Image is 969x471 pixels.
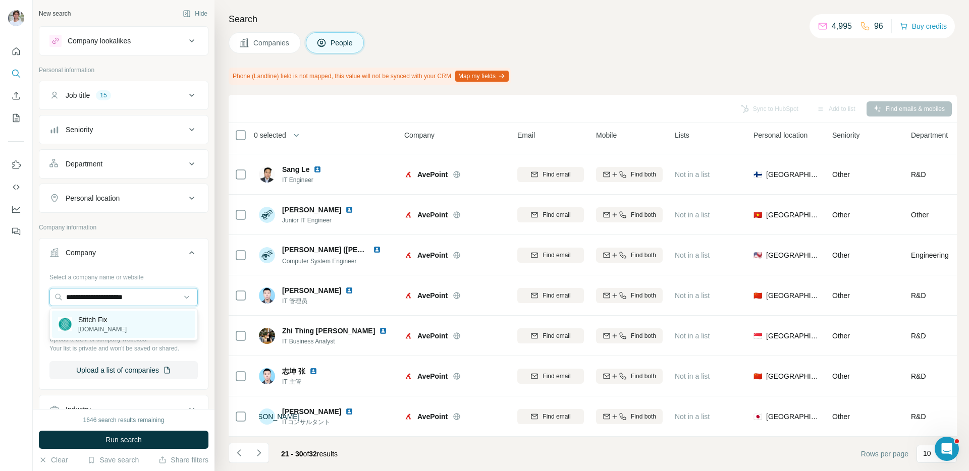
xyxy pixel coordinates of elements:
span: Find both [631,412,656,421]
span: Personal location [753,130,807,140]
img: Logo of AvePoint [404,291,412,300]
span: 🇺🇸 [753,250,762,260]
button: Feedback [8,222,24,241]
div: New search [39,9,71,18]
button: Find both [596,167,663,182]
button: Use Surfe on LinkedIn [8,156,24,174]
span: [GEOGRAPHIC_DATA] [766,169,820,180]
button: Department [39,152,208,176]
span: Other [832,332,850,340]
div: Seniority [66,125,93,135]
span: 32 [309,450,317,458]
span: Other [832,372,850,380]
img: Logo of AvePoint [404,413,412,421]
span: of [303,450,309,458]
span: Find both [631,210,656,219]
img: LinkedIn logo [345,206,353,214]
div: Industry [66,404,91,415]
span: Other [911,210,929,220]
span: Other [832,251,850,259]
div: 1646 search results remaining [83,416,165,425]
div: Personal location [66,193,120,203]
span: Not in a list [675,372,710,380]
span: 🇯🇵 [753,411,762,422]
p: Your list is private and won't be saved or shared. [49,344,198,353]
span: 🇨🇳 [753,290,762,301]
span: [PERSON_NAME] [282,285,341,296]
div: Select a company name or website [49,269,198,282]
p: Personal information [39,66,208,75]
button: Clear [39,455,68,465]
span: Companies [253,38,290,48]
span: Department [911,130,948,140]
span: Not in a list [675,291,710,300]
span: Rows per page [861,449,908,459]
img: LinkedIn logo [345,286,353,295]
button: Navigate to previous page [229,443,249,463]
div: Company [66,248,96,258]
span: R&D [911,169,926,180]
span: R&D [911,290,926,301]
span: Other [832,413,850,421]
button: Save search [87,455,139,465]
span: Not in a list [675,251,710,259]
img: Avatar [259,368,275,384]
span: Mobile [596,130,617,140]
button: Company [39,241,208,269]
span: [PERSON_NAME] [282,205,341,215]
button: My lists [8,109,24,127]
span: Find email [543,251,570,260]
p: [DOMAIN_NAME] [78,325,127,334]
button: Map my fields [455,71,509,82]
button: Industry [39,397,208,422]
button: Search [8,65,24,83]
button: Find email [517,409,584,424]
div: 15 [96,91,111,100]
span: ITコンサルタント [282,418,365,427]
span: [PERSON_NAME] [282,406,341,417]
span: [GEOGRAPHIC_DATA] [766,331,820,341]
span: Find email [543,372,570,381]
span: results [281,450,338,458]
span: Junior IT Engineer [282,216,365,225]
h4: Search [229,12,957,26]
span: Find email [543,210,570,219]
span: AvePoint [417,371,448,381]
span: AvePoint [417,290,448,301]
button: Find both [596,328,663,343]
span: 0 selected [254,130,286,140]
span: Find email [543,170,570,179]
div: Job title [66,90,90,100]
span: AvePoint [417,331,448,341]
img: Avatar [259,287,275,304]
div: Phone (Landline) field is not mapped, this value will not be synced with your CRM [229,68,511,85]
button: Find email [517,207,584,222]
button: Job title15 [39,83,208,107]
button: Enrich CSV [8,87,24,105]
span: Find email [543,412,570,421]
button: Find both [596,369,663,384]
span: [GEOGRAPHIC_DATA] [766,411,820,422]
span: Company [404,130,435,140]
span: Engineering [911,250,949,260]
div: Department [66,159,102,169]
img: Avatar [8,10,24,26]
button: Find email [517,288,584,303]
button: Navigate to next page [249,443,269,463]
button: Find both [596,409,663,424]
span: [GEOGRAPHIC_DATA] [766,371,820,381]
span: Not in a list [675,211,710,219]
span: AvePoint [417,210,448,220]
p: 96 [874,20,883,32]
button: Buy credits [900,19,947,33]
span: Find both [631,291,656,300]
span: Find email [543,291,570,300]
img: Stitch Fix [58,317,72,331]
img: Avatar [259,166,275,183]
button: Seniority [39,117,208,142]
span: Email [517,130,535,140]
button: Personal location [39,186,208,210]
span: Not in a list [675,413,710,421]
img: Logo of AvePoint [404,332,412,340]
span: Other [832,170,850,179]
